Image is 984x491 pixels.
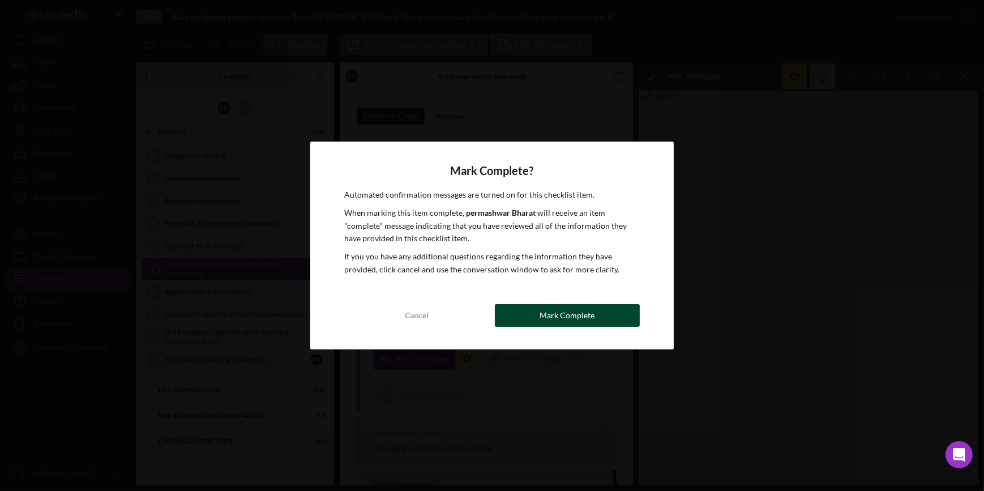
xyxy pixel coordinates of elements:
p: Automated confirmation messages are turned on for this checklist item. [344,189,639,201]
p: When marking this item complete, will receive an item "complete" message indicating that you have... [344,207,639,245]
p: If you you have any additional questions regarding the information they have provided, click canc... [344,250,639,276]
div: Mark Complete [540,304,594,327]
div: Open Intercom Messenger [946,441,973,468]
button: Mark Complete [495,304,640,327]
h4: Mark Complete? [344,164,639,177]
div: Cancel [405,304,429,327]
b: permashwar Bharat [466,208,536,217]
button: Cancel [344,304,489,327]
